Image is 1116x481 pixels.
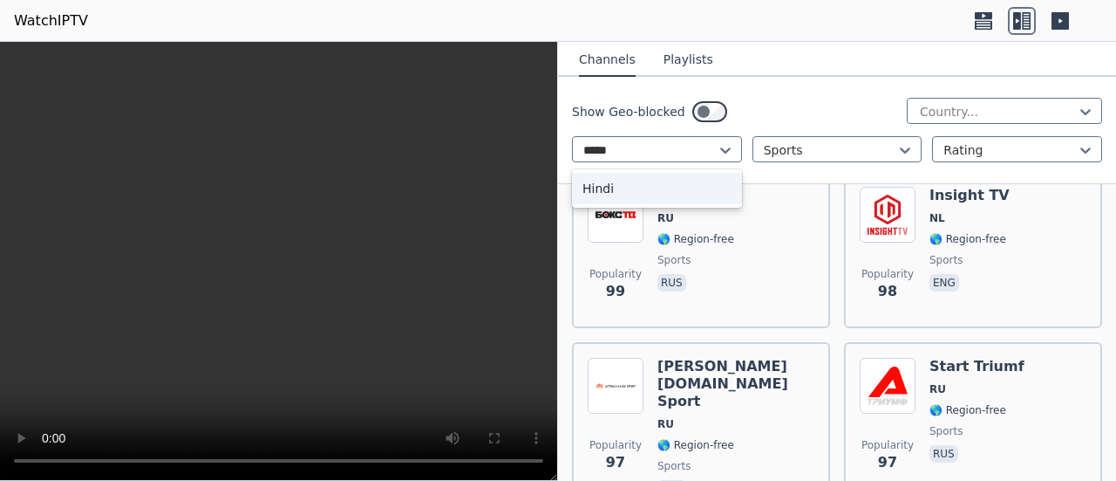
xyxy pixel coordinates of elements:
span: sports [929,253,963,267]
span: RU [657,211,674,225]
h6: Insight TV [929,187,1010,204]
span: Popularity [861,267,914,281]
span: 🌎 Region-free [657,232,734,246]
img: Start Triumf [860,358,915,414]
span: sports [657,459,691,473]
span: 97 [878,452,897,473]
img: Astrahan.Ru Sport [588,358,643,414]
span: 97 [606,452,625,473]
img: Boks TV [588,187,643,243]
button: Channels [579,44,636,77]
h6: [PERSON_NAME][DOMAIN_NAME] Sport [657,358,814,410]
span: 98 [878,281,897,302]
p: rus [929,445,958,463]
span: sports [657,253,691,267]
button: Playlists [663,44,713,77]
span: Popularity [589,267,642,281]
span: 99 [606,281,625,302]
label: Show Geo-blocked [572,103,685,120]
span: RU [929,382,946,396]
span: 🌎 Region-free [929,232,1006,246]
p: rus [657,274,686,292]
p: eng [929,274,959,292]
span: Popularity [861,438,914,452]
a: WatchIPTV [14,10,88,31]
img: Insight TV [860,187,915,243]
div: Hindi [572,173,742,204]
span: 🌎 Region-free [657,438,734,452]
span: 🌎 Region-free [929,403,1006,417]
span: NL [929,211,945,225]
h6: Start Triumf [929,358,1024,375]
span: RU [657,417,674,431]
span: sports [929,424,963,438]
span: Popularity [589,438,642,452]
